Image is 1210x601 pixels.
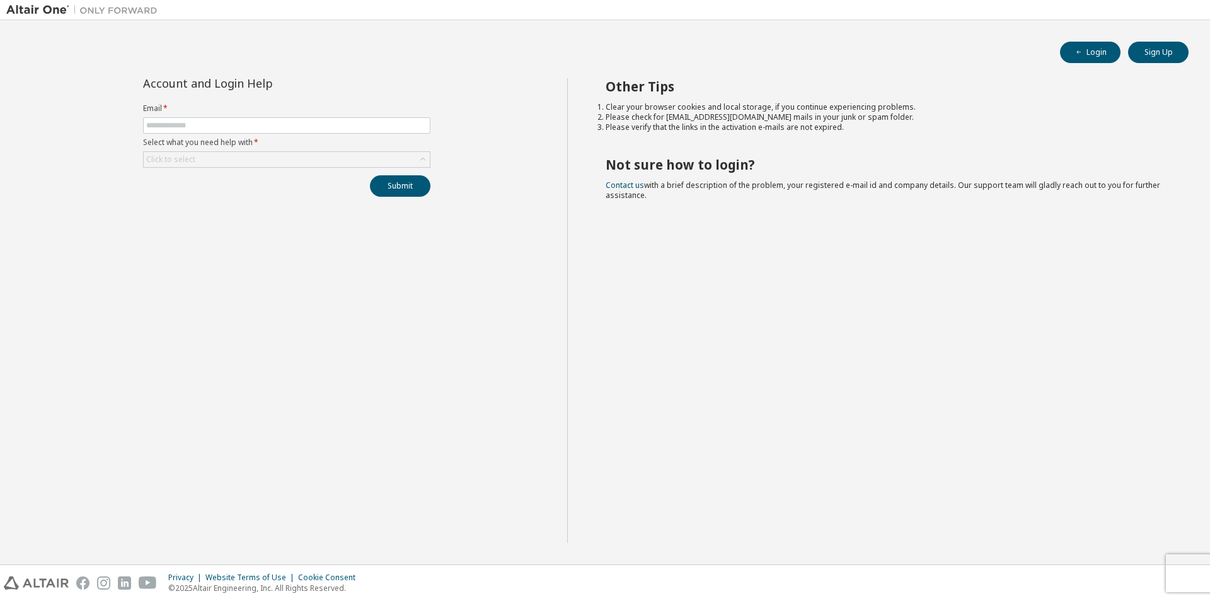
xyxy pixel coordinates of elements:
a: Contact us [606,180,644,190]
img: facebook.svg [76,576,89,590]
div: Click to select [144,152,430,167]
img: linkedin.svg [118,576,131,590]
button: Login [1060,42,1121,63]
label: Select what you need help with [143,137,430,148]
li: Please check for [EMAIL_ADDRESS][DOMAIN_NAME] mails in your junk or spam folder. [606,112,1167,122]
h2: Other Tips [606,78,1167,95]
button: Submit [370,175,430,197]
div: Website Terms of Use [205,573,298,583]
div: Cookie Consent [298,573,363,583]
li: Please verify that the links in the activation e-mails are not expired. [606,122,1167,132]
img: instagram.svg [97,576,110,590]
div: Privacy [168,573,205,583]
li: Clear your browser cookies and local storage, if you continue experiencing problems. [606,102,1167,112]
button: Sign Up [1128,42,1189,63]
img: youtube.svg [139,576,157,590]
p: © 2025 Altair Engineering, Inc. All Rights Reserved. [168,583,363,593]
img: Altair One [6,4,164,16]
img: altair_logo.svg [4,576,69,590]
div: Click to select [146,155,195,165]
span: with a brief description of the problem, your registered e-mail id and company details. Our suppo... [606,180,1160,201]
h2: Not sure how to login? [606,156,1167,173]
label: Email [143,103,430,114]
div: Account and Login Help [143,78,373,88]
